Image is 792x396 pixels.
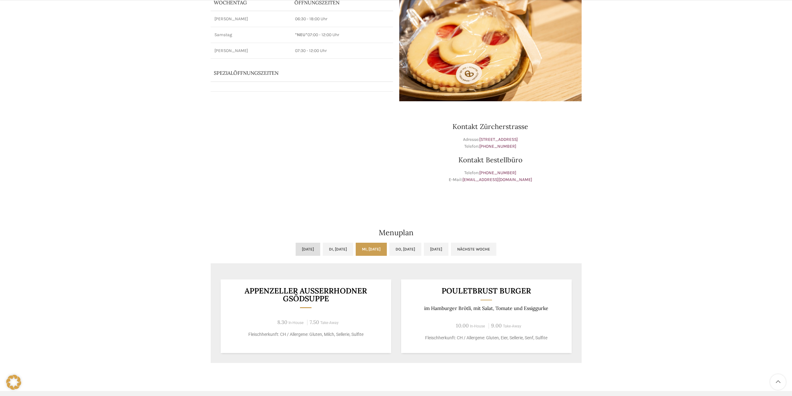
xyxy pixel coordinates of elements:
a: [DATE] [296,243,320,256]
span: In-House [470,324,485,328]
p: [PERSON_NAME] [214,48,288,54]
p: 06:30 - 18:00 Uhr [295,16,389,22]
a: Mi, [DATE] [356,243,387,256]
iframe: schwyter zürcherstrasse 33 [211,107,393,201]
p: Spezialöffnungszeiten [214,69,373,76]
h3: Kontakt Bestellbüro [399,156,582,163]
p: Adresse: Telefon: [399,136,582,150]
a: [PHONE_NUMBER] [479,170,516,175]
span: 9.00 [491,322,502,329]
p: Telefon: E-Mail: [399,169,582,184]
span: 7.50 [310,319,319,326]
a: [EMAIL_ADDRESS][DOMAIN_NAME] [462,177,532,182]
h3: Appenzeller Ausserrhodner Gsödsuppe [228,287,383,302]
h2: Menuplan [211,229,582,236]
a: Do, [DATE] [389,243,421,256]
span: 8.30 [277,319,287,326]
span: Take-Away [320,321,339,325]
p: Fleischherkunft: CH / Allergene: Gluten, Milch, Sellerie, Sulfite [228,331,383,338]
p: 07:00 - 12:00 Uhr [295,32,389,38]
span: Take-Away [503,324,521,328]
p: 07:30 - 12:00 Uhr [295,48,389,54]
p: im Hamburger Brötli, mit Salat, Tomate und Essiggurke [409,305,564,311]
h3: Pouletbrust Burger [409,287,564,295]
a: Scroll to top button [770,374,786,390]
span: In-House [288,321,304,325]
a: Di, [DATE] [323,243,353,256]
a: [PHONE_NUMBER] [479,144,516,149]
span: 10.00 [456,322,469,329]
p: Samstag [214,32,288,38]
a: [DATE] [424,243,448,256]
a: Nächste Woche [451,243,496,256]
a: [STREET_ADDRESS] [479,137,518,142]
p: [PERSON_NAME] [214,16,288,22]
h3: Kontakt Zürcherstrasse [399,123,582,130]
p: Fleischherkunft: CH / Allergene: Gluten, Eier, Sellerie, Senf, Sulfite [409,335,564,341]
